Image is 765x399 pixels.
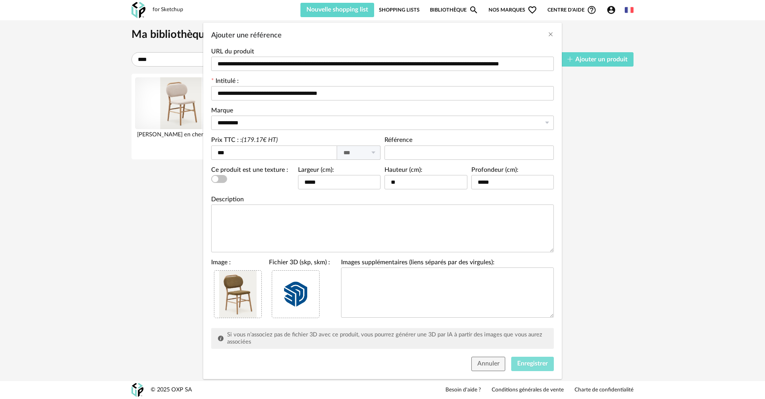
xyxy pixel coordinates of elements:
[211,49,254,57] label: URL du produit
[211,78,239,86] label: Intitulé :
[517,360,548,367] span: Enregistrer
[211,32,282,39] span: Ajouter une référence
[211,167,288,175] label: Ce produit est une texture :
[269,259,330,267] label: Fichier 3D (skp, skm) :
[242,137,278,143] i: (179.17€ HT)
[471,167,518,175] label: Profondeur (cm):
[211,137,278,143] label: Prix TTC : :
[298,167,334,175] label: Largeur (cm):
[511,357,554,371] button: Enregistrer
[211,197,244,204] label: Description
[547,31,554,39] button: Close
[384,167,422,175] label: Hauteur (cm):
[477,360,500,367] span: Annuler
[227,332,542,345] span: Si vous n’associez pas de fichier 3D avec ce produit, vous pourrez générer une 3D par IA à partir...
[384,137,412,145] label: Référence
[211,108,233,116] label: Marque
[211,259,231,267] label: Image :
[203,23,562,379] div: Ajouter une référence
[471,357,506,371] button: Annuler
[341,259,494,267] label: Images supplémentaires (liens séparés par des virgules):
